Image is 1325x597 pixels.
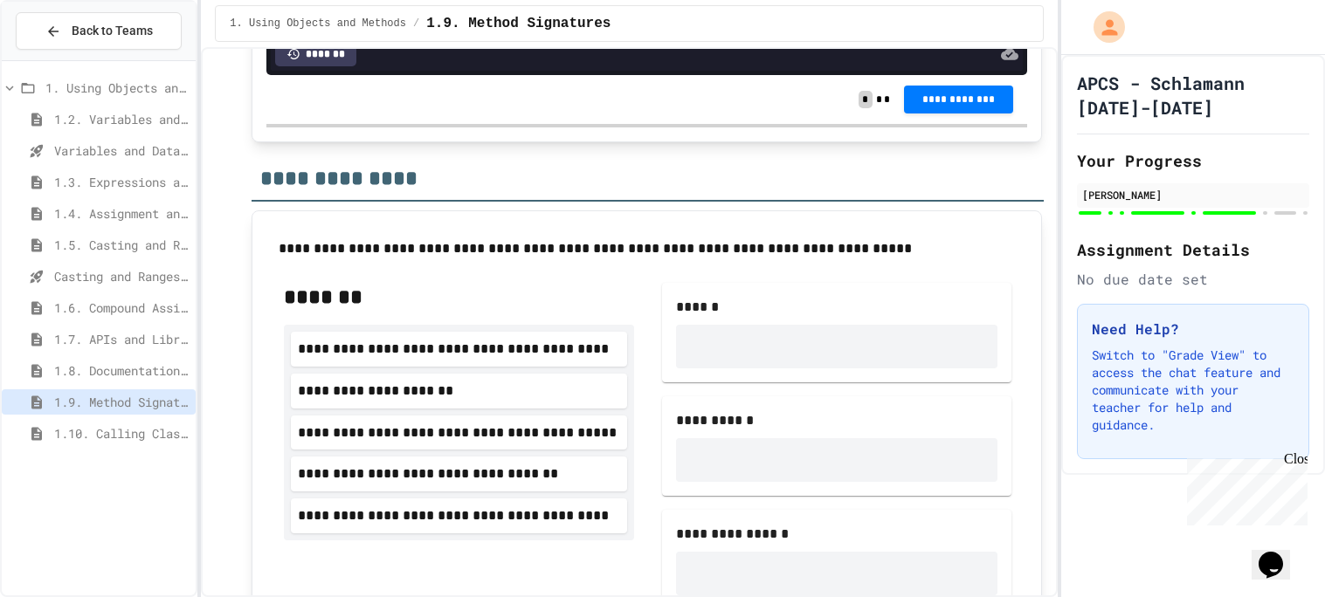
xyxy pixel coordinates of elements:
div: No due date set [1077,269,1309,290]
span: 1.7. APIs and Libraries [54,330,189,348]
span: 1.2. Variables and Data Types [54,110,189,128]
span: 1.9. Method Signatures [426,13,611,34]
span: / [413,17,419,31]
span: 1. Using Objects and Methods [230,17,406,31]
p: Switch to "Grade View" to access the chat feature and communicate with your teacher for help and ... [1092,347,1294,434]
span: 1.5. Casting and Ranges of Values [54,236,189,254]
span: 1.10. Calling Class Methods [54,424,189,443]
span: 1. Using Objects and Methods [45,79,189,97]
div: My Account [1075,7,1129,47]
h1: APCS - Schlamann [DATE]-[DATE] [1077,71,1309,120]
span: 1.4. Assignment and Input [54,204,189,223]
span: 1.9. Method Signatures [54,393,189,411]
button: Back to Teams [16,12,182,50]
span: Variables and Data Types - Quiz [54,141,189,160]
span: 1.3. Expressions and Output [New] [54,173,189,191]
span: Casting and Ranges of variables - Quiz [54,267,189,285]
iframe: chat widget [1252,527,1308,580]
div: Chat with us now!Close [7,7,121,111]
h2: Assignment Details [1077,237,1309,262]
span: 1.6. Compound Assignment Operators [54,298,189,317]
span: Back to Teams [72,22,153,40]
h2: Your Progress [1077,148,1309,173]
div: [PERSON_NAME] [1082,187,1304,202]
h3: Need Help? [1092,319,1294,340]
iframe: chat widget [1180,451,1308,525]
span: 1.8. Documentation with Comments and Preconditions [54,361,189,380]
